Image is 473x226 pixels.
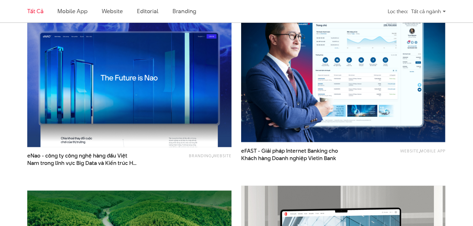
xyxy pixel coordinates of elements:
[102,7,123,15] a: Website
[241,155,336,162] span: Khách hàng Doanh nghiệp Vietin Bank
[411,6,446,17] div: Tất cả ngành
[173,7,196,15] a: Branding
[137,7,158,15] a: Editorial
[420,148,445,154] a: Mobile app
[241,147,353,162] span: eFAST - Giải pháp Internet Banking cho
[241,147,353,162] a: eFAST - Giải pháp Internet Banking choKhách hàng Doanh nghiệp Vietin Bank
[27,152,139,167] span: eNao - công ty công nghệ hàng đầu Việt
[189,153,212,158] a: Branding
[400,148,419,154] a: Website
[150,152,232,164] div: ,
[17,3,242,154] img: eNao
[27,152,139,167] a: eNao - công ty công nghệ hàng đầu ViệtNam trong lĩnh vực Big Data và Kiến trúc Hệ thống
[388,6,408,17] div: Lọc theo:
[364,147,445,159] div: ,
[57,7,87,15] a: Mobile app
[27,7,43,15] a: Tất cả
[241,5,445,142] img: Efast_internet_banking_Thiet_ke_Trai_nghiemThumbnail
[27,159,139,167] span: Nam trong lĩnh vực Big Data và Kiến trúc Hệ thống
[213,153,232,158] a: Website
